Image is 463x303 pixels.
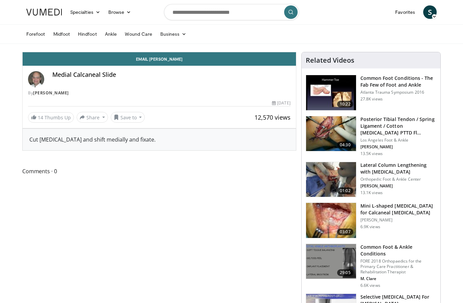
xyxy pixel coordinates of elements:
h3: Posterior Tibial Tendon / Spring Ligament / Cotton [MEDICAL_DATA] PTTD Fl… [360,116,436,136]
p: [PERSON_NAME] [360,144,436,150]
p: 6.9K views [360,224,380,230]
a: Favorites [391,5,419,19]
span: 14 [38,114,43,121]
button: Save to [111,112,145,123]
p: Orthopedic Foot & Ankle Center [360,177,436,182]
h3: Common Foot & Ankle Conditions [360,244,436,257]
img: VuMedi Logo [26,9,62,16]
a: 04:30 Posterior Tibial Tendon / Spring Ligament / Cotton [MEDICAL_DATA] PTTD Fl… Los Angeles Foot... [306,116,436,156]
img: 31d347b7-8cdb-4553-8407-4692467e4576.150x105_q85_crop-smart_upscale.jpg [306,116,356,151]
img: sanhudo_mini_L_3.png.150x105_q85_crop-smart_upscale.jpg [306,203,356,238]
p: 27.8K views [360,96,383,102]
p: Atlanta Trauma Symposium 2016 [360,90,436,95]
p: 6.6K views [360,283,380,288]
div: Cut [MEDICAL_DATA] and shift medially and fixate. [29,135,289,144]
a: Business [156,27,191,41]
span: Comments 0 [22,167,296,176]
span: 29:05 [337,269,353,276]
a: Ankle [101,27,121,41]
p: 13.5K views [360,151,383,156]
img: Avatar [28,71,44,87]
a: S [423,5,437,19]
div: [DATE] [272,100,290,106]
img: 545648_3.png.150x105_q85_crop-smart_upscale.jpg [306,162,356,197]
p: [PERSON_NAME] [360,183,436,189]
a: 14 Thumbs Up [28,112,74,123]
h3: Lateral Column Lengthening with [MEDICAL_DATA] [360,162,436,175]
a: Browse [104,5,135,19]
a: Email [PERSON_NAME] [23,52,296,66]
a: Forefoot [22,27,49,41]
h4: Medial Calcaneal Slide [52,71,291,79]
p: [PERSON_NAME] [360,217,436,223]
p: 13.1K views [360,190,383,195]
a: 29:05 Common Foot & Ankle Conditions FORE 2018 Orthopaedics for the Primary Care Practitioner & R... [306,244,436,288]
input: Search topics, interventions [164,4,299,20]
a: 01:02 Lateral Column Lengthening with [MEDICAL_DATA] Orthopedic Foot & Ankle Center [PERSON_NAME]... [306,162,436,198]
h3: Mini L-shaped [MEDICAL_DATA] for Calcaneal [MEDICAL_DATA] [360,203,436,216]
img: 6ece7218-3b5d-40f5-ae19-d9dd7468f08b.150x105_q85_crop-smart_upscale.jpg [306,244,356,279]
div: By [28,90,291,96]
a: [PERSON_NAME] [33,90,69,96]
a: Wound Care [121,27,156,41]
a: 10:22 Common Foot Conditions - The Fab Few of Foot and Ankle Atlanta Trauma Symposium 2016 27.8K ... [306,75,436,111]
span: 10:22 [337,101,353,108]
p: Los Angeles Foot & Ankle [360,138,436,143]
p: M. Clare [360,276,436,281]
span: 01:02 [337,187,353,194]
button: Share [77,112,108,123]
h3: Common Foot Conditions - The Fab Few of Foot and Ankle [360,75,436,88]
h4: Related Videos [306,56,354,64]
a: Specialties [66,5,104,19]
img: 4559c471-f09d-4bda-8b3b-c296350a5489.150x105_q85_crop-smart_upscale.jpg [306,75,356,110]
span: 04:30 [337,142,353,148]
a: Hindfoot [74,27,101,41]
span: 03:07 [337,229,353,235]
a: 03:07 Mini L-shaped [MEDICAL_DATA] for Calcaneal [MEDICAL_DATA] [PERSON_NAME] 6.9K views [306,203,436,238]
a: Midfoot [49,27,74,41]
p: FORE 2018 Orthopaedics for the Primary Care Practitioner & Rehabilitation Therapist [360,259,436,275]
span: 12,570 views [254,113,291,121]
